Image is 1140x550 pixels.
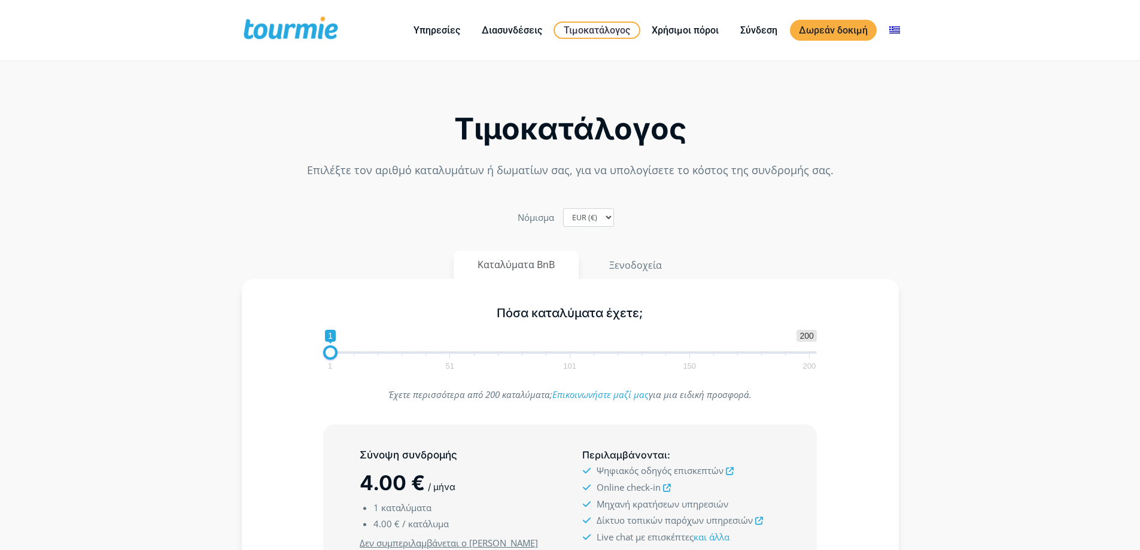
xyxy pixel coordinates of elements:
button: Ξενοδοχεία [585,251,686,279]
a: Επικοινωνήστε μαζί μας [552,388,649,400]
span: 4.00 € [360,470,425,495]
h5: : [582,448,780,463]
p: Έχετε περισσότερα από 200 καταλύματα; για μια ειδική προσφορά. [323,387,817,403]
h2: Τιμοκατάλογος [242,115,899,143]
h5: Πόσα καταλύματα έχετε; [323,306,817,321]
span: / κατάλυμα [402,518,449,530]
a: Χρήσιμοι πόροι [643,23,728,38]
span: Μηχανή κρατήσεων υπηρεσιών [597,498,728,510]
span: 200 [801,363,818,369]
u: Δεν συμπεριλαμβάνεται ο [PERSON_NAME] [360,537,538,549]
span: 1 [325,330,336,342]
a: Τιμοκατάλογος [554,22,640,39]
span: 51 [444,363,456,369]
label: Nόμισμα [518,209,554,226]
span: Live chat με επισκέπτες [597,531,729,543]
span: 150 [681,363,698,369]
h5: Σύνοψη συνδρομής [360,448,557,463]
span: Δίκτυο τοπικών παρόχων υπηρεσιών [597,514,753,526]
span: 1 [373,502,379,513]
span: Online check-in [597,481,661,493]
span: Περιλαμβάνονται [582,449,667,461]
p: Επιλέξτε τον αριθμό καταλυμάτων ή δωματίων σας, για να υπολογίσετε το κόστος της συνδρομής σας. [242,162,899,178]
span: 101 [561,363,578,369]
a: Σύνδεση [731,23,786,38]
span: καταλύματα [381,502,431,513]
a: Διασυνδέσεις [473,23,551,38]
span: 1 [326,363,334,369]
span: / μήνα [428,481,455,493]
a: και άλλα [694,531,729,543]
a: Δωρεάν δοκιμή [790,20,877,41]
span: 200 [797,330,816,342]
button: Καταλύματα BnB [454,251,579,279]
a: Υπηρεσίες [405,23,469,38]
span: 4.00 € [373,518,400,530]
span: Ψηφιακός οδηγός επισκεπτών [597,464,723,476]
